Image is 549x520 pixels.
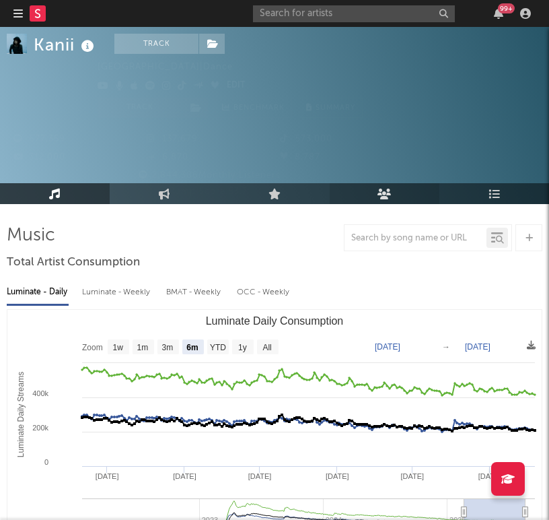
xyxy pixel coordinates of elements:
text: 6m [186,343,198,352]
text: [DATE] [375,342,400,352]
text: 0 [44,458,48,466]
div: OCC - Weekly [237,281,291,304]
text: [DATE] [248,472,272,480]
div: BMAT - Weekly [166,281,223,304]
span: 8,787 [280,153,320,162]
text: [DATE] [173,472,196,480]
text: [DATE] [96,472,119,480]
text: 1m [137,343,149,352]
button: Track [114,34,198,54]
button: Edit [227,78,245,94]
span: Summary [316,104,355,112]
text: 3m [162,343,174,352]
text: Luminate Daily Streams [16,372,26,457]
text: 400k [32,389,48,397]
text: 1w [113,343,124,352]
span: 677,359 [13,135,65,143]
text: 200k [32,424,48,432]
span: 6,870 [147,153,188,162]
text: Zoom [82,343,103,352]
text: 1y [238,343,247,352]
text: All [262,343,271,352]
div: [GEOGRAPHIC_DATA] | Dance [98,59,248,75]
text: → [442,342,450,352]
button: 99+ [494,8,503,19]
span: 312,000 [13,153,65,162]
text: YTD [210,343,226,352]
span: 2,844,386 Monthly Listeners [137,171,281,180]
div: Luminate - Daily [7,281,69,304]
text: [DATE] [400,472,424,480]
button: Summary [299,98,363,118]
text: Luminate Daily Consumption [206,315,344,327]
a: Benchmark [215,98,292,118]
span: 137,679 [147,135,198,143]
span: 573,000 [280,135,332,143]
text: [DATE] [465,342,490,352]
text: [DATE] [326,472,349,480]
text: [DATE] [478,472,502,480]
span: Benchmark [233,100,285,117]
div: 99 + [498,3,515,13]
input: Search for artists [253,5,455,22]
span: Total Artist Consumption [7,255,140,271]
div: Luminate - Weekly [82,281,153,304]
button: Track [98,98,182,118]
input: Search by song name or URL [344,233,486,244]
